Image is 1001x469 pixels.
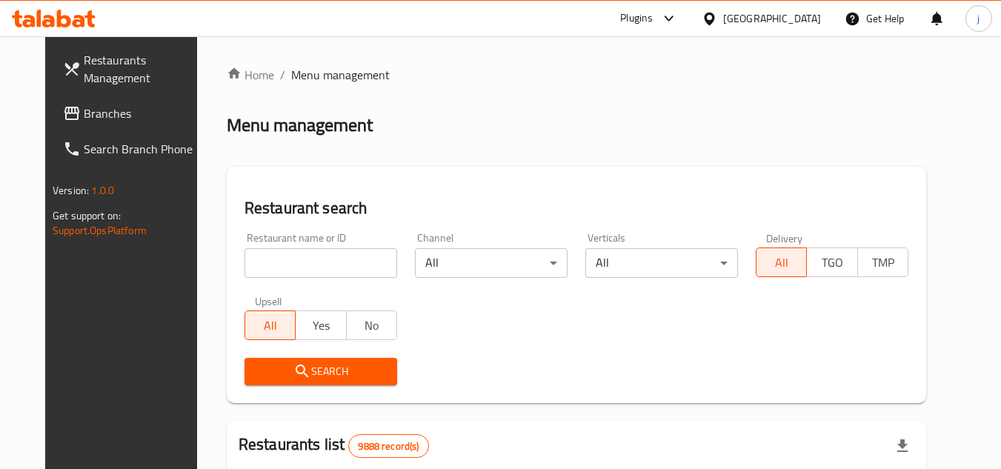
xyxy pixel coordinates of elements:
button: TGO [806,247,857,277]
h2: Menu management [227,113,373,137]
span: All [762,252,801,273]
div: [GEOGRAPHIC_DATA] [723,10,821,27]
div: Total records count [348,434,428,458]
span: 1.0.0 [91,181,114,200]
span: j [977,10,980,27]
div: All [585,248,738,278]
span: Version: [53,181,89,200]
span: Branches [84,104,201,122]
span: Menu management [291,66,390,84]
a: Restaurants Management [51,42,213,96]
a: Home [227,66,274,84]
a: Branches [51,96,213,131]
label: Upsell [255,296,282,306]
div: Plugins [620,10,653,27]
h2: Restaurants list [239,433,429,458]
button: TMP [857,247,908,277]
nav: breadcrumb [227,66,926,84]
span: TMP [864,252,902,273]
span: TGO [813,252,851,273]
div: Export file [885,428,920,464]
a: Search Branch Phone [51,131,213,167]
span: Yes [302,315,340,336]
span: Restaurants Management [84,51,201,87]
span: Search Branch Phone [84,140,201,158]
div: All [415,248,568,278]
span: All [251,315,290,336]
h2: Restaurant search [245,197,908,219]
span: No [353,315,391,336]
span: 9888 record(s) [349,439,428,453]
a: Support.OpsPlatform [53,221,147,240]
button: All [245,310,296,340]
button: Search [245,358,397,385]
button: All [756,247,807,277]
span: Search [256,362,385,381]
label: Delivery [766,233,803,243]
button: Yes [295,310,346,340]
span: Get support on: [53,206,121,225]
input: Search for restaurant name or ID.. [245,248,397,278]
li: / [280,66,285,84]
button: No [346,310,397,340]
